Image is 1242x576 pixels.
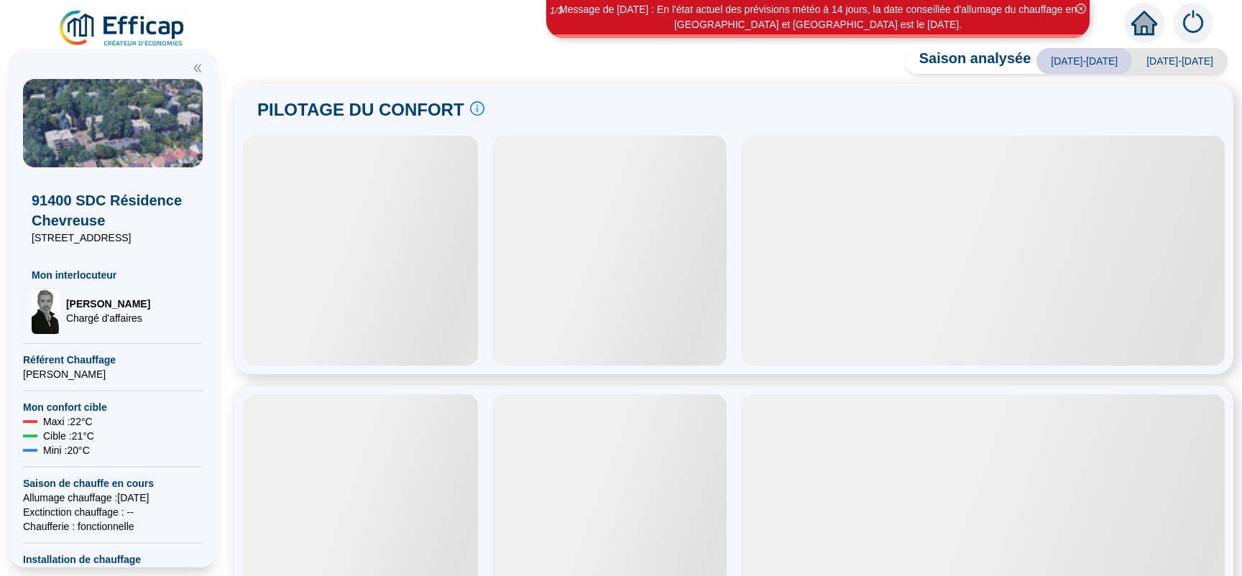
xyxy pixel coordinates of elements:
span: Mon confort cible [23,400,203,414]
span: [PERSON_NAME] [66,297,150,311]
span: home [1131,10,1157,36]
span: 91400 SDC Résidence Chevreuse [32,190,194,231]
span: Installation de chauffage [23,552,203,567]
span: double-left [193,63,203,73]
span: Chaufferie : fonctionnelle [23,519,203,534]
span: Cible : 21 °C [43,429,94,443]
img: Chargé d'affaires [32,288,60,334]
span: Mon interlocuteur [32,268,194,282]
span: [DATE]-[DATE] [1132,48,1228,74]
span: Référent Chauffage [23,353,203,367]
div: Message de [DATE] : En l'état actuel des prévisions météo à 14 jours, la date conseillée d'alluma... [548,2,1087,32]
span: [DATE]-[DATE] [1036,48,1132,74]
img: efficap energie logo [57,9,188,49]
span: Maxi : 22 °C [43,414,93,429]
span: close-circle [1076,4,1086,14]
span: PILOTAGE DU CONFORT [257,98,464,121]
span: Mini : 20 °C [43,443,90,457]
span: Chargé d'affaires [66,311,150,325]
i: 1 / 3 [550,5,563,16]
span: info-circle [470,101,484,116]
span: Saison de chauffe en cours [23,476,203,491]
span: Exctinction chauffage : -- [23,505,203,519]
img: alerts [1173,3,1213,43]
span: [STREET_ADDRESS] [32,231,194,245]
span: Allumage chauffage : [DATE] [23,491,203,505]
span: [PERSON_NAME] [23,367,203,381]
span: Saison analysée [905,48,1031,74]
